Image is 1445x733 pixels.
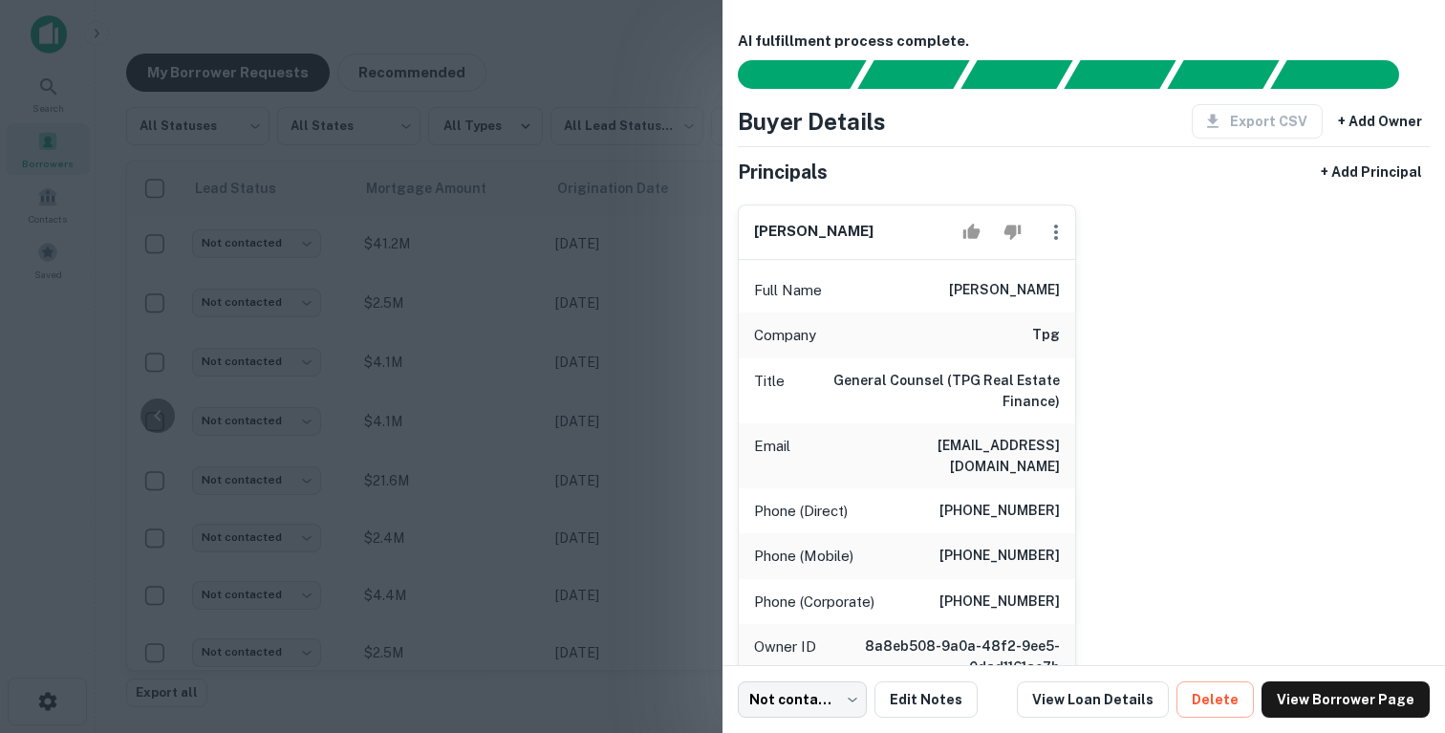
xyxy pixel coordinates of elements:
h5: Principals [738,158,828,186]
button: Delete [1176,681,1254,718]
div: Not contacted [738,681,867,718]
button: Reject [996,213,1029,251]
p: Company [754,324,816,347]
div: Principals found, still searching for contact information. This may take time... [1167,60,1279,89]
h6: AI fulfillment process complete. [738,31,1430,53]
p: Phone (Corporate) [754,591,874,614]
p: Phone (Mobile) [754,545,853,568]
div: Sending borrower request to AI... [715,60,858,89]
h6: [PERSON_NAME] [754,221,873,243]
button: + Add Owner [1330,104,1430,139]
iframe: Chat Widget [1349,580,1445,672]
div: Principals found, AI now looking for contact information... [1064,60,1175,89]
p: Title [754,370,785,412]
p: Owner ID [754,636,816,678]
p: Full Name [754,279,822,302]
h6: [EMAIL_ADDRESS][DOMAIN_NAME] [830,435,1060,477]
h6: tpg [1032,324,1060,347]
h6: General Counsel (TPG Real Estate Finance) [830,370,1060,412]
a: View Loan Details [1017,681,1169,718]
button: Edit Notes [874,681,978,718]
div: Documents found, AI parsing details... [960,60,1072,89]
p: Email [754,435,790,477]
h6: [PERSON_NAME] [949,279,1060,302]
h6: [PHONE_NUMBER] [939,545,1060,568]
button: Accept [955,213,988,251]
div: AI fulfillment process complete. [1271,60,1422,89]
h6: [PHONE_NUMBER] [939,591,1060,614]
button: + Add Principal [1313,155,1430,189]
h4: Buyer Details [738,104,886,139]
a: View Borrower Page [1262,681,1430,718]
p: Phone (Direct) [754,500,848,523]
h6: 8a8eb508-9a0a-48f2-9ee5-0dad1161ae7b [830,636,1060,678]
h6: [PHONE_NUMBER] [939,500,1060,523]
div: Your request is received and processing... [857,60,969,89]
